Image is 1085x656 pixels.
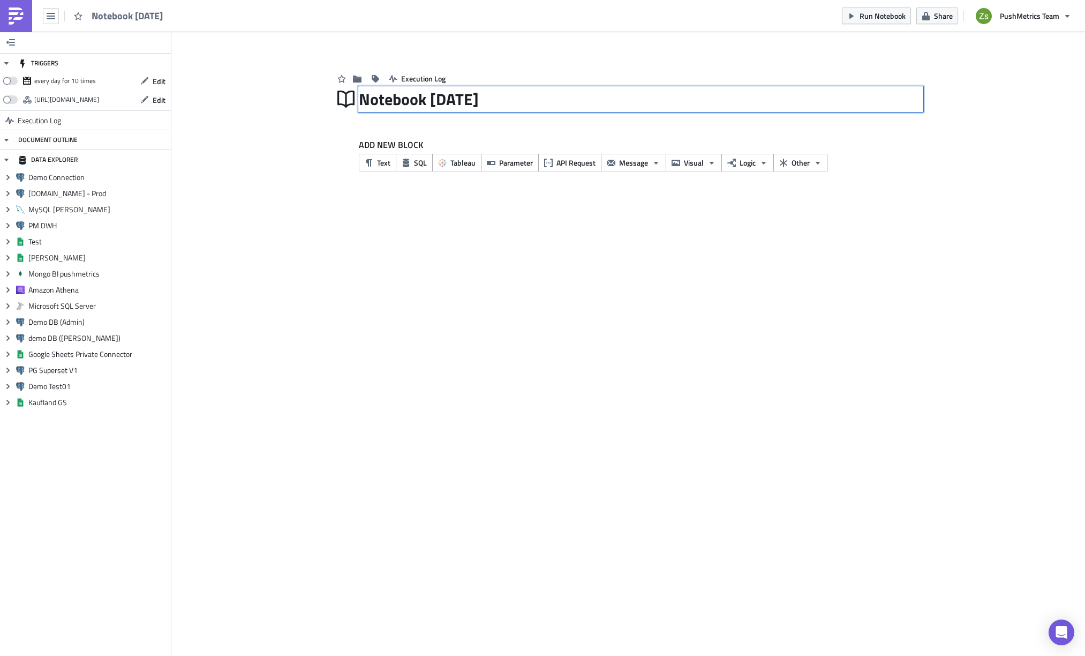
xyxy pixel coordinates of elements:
span: PushMetrics Team [1000,10,1059,21]
span: Notebook [DATE] [92,10,164,22]
span: Mongo BI pushmetrics [28,269,168,279]
input: Click to Edit [359,89,519,109]
button: Parameter [481,154,539,172]
button: Share [916,8,958,24]
div: DATA EXPLORER [18,150,78,169]
span: Tableau [450,157,476,168]
div: every day for 10 times [34,73,96,89]
div: https://pushmetrics.io/api/v1/report/1EoqMmboNe/webhook?token=641af00a4868483c8ec88cc60c3069b4 [34,92,99,108]
span: Demo DB (Admin) [28,317,168,327]
button: Run Notebook [842,8,911,24]
span: Test [28,237,168,247]
button: Edit [135,73,171,90]
span: Text [377,157,390,168]
span: [PERSON_NAME] [28,253,168,263]
button: SQL [396,154,433,172]
button: Text [359,154,396,172]
div: TRIGGERS [18,54,58,73]
span: Execution Log [401,73,446,84]
span: Message [619,157,648,168]
span: Demo Connection [28,173,168,182]
span: Parameter [499,157,533,168]
span: Logic [740,157,756,168]
span: Demo Test01 [28,382,168,391]
span: Edit [153,76,165,87]
label: ADD NEW BLOCK [359,138,923,151]
span: MySQL [PERSON_NAME] [28,205,168,214]
span: Microsoft SQL Server [28,301,168,311]
button: Other [773,154,828,172]
span: Amazon Athena [28,285,168,295]
span: Run Notebook [860,10,906,21]
button: Execution Log [383,70,451,87]
span: Add Image [252,40,286,51]
span: Share [934,10,953,21]
img: PushMetrics [7,8,25,25]
span: Visual [684,157,704,168]
button: Message [601,154,666,172]
span: PM DWH [28,221,168,230]
span: Execution Log [18,111,61,130]
span: Google Sheets Private Connector [28,349,168,359]
div: DOCUMENT OUTLINE [18,130,78,150]
button: Tableau [432,154,481,172]
div: Open Intercom Messenger [1049,620,1074,645]
span: demo DB ([PERSON_NAME]) [28,333,168,343]
span: Edit [153,94,165,106]
button: PushMetrics Team [969,4,1077,28]
button: Visual [666,154,722,172]
button: Edit [135,92,171,108]
button: API Request [538,154,601,172]
span: Kaufland GS [28,398,168,407]
button: Logic [721,154,774,172]
span: PG Superset V1 [28,366,168,375]
img: Avatar [975,7,993,25]
span: Other [792,157,810,168]
span: SQL [414,157,427,168]
span: [DOMAIN_NAME] - Prod [28,189,168,198]
span: API Request [556,157,596,168]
